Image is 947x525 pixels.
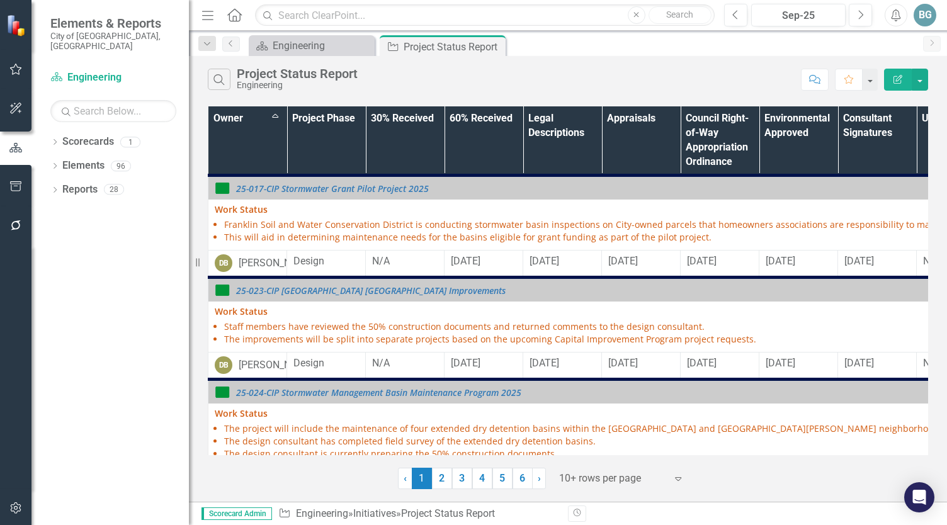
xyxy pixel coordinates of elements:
span: [DATE] [844,255,874,267]
strong: Work Status [215,407,268,419]
a: Elements [62,159,105,173]
span: [DATE] [766,357,795,369]
td: Double-Click to Edit [838,251,917,278]
td: Double-Click to Edit [759,353,838,380]
img: ClearPoint Strategy [6,14,28,36]
button: Search [649,6,712,24]
button: BG [914,4,936,26]
div: 28 [104,184,124,195]
img: On Target [215,385,230,400]
td: Double-Click to Edit [759,251,838,278]
div: [PERSON_NAME] [239,358,314,373]
td: Double-Click to Edit [681,251,759,278]
a: Reports [62,183,98,197]
img: On Target [215,181,230,196]
a: Scorecards [62,135,114,149]
span: [DATE] [608,357,638,369]
span: Scorecard Admin [201,507,272,520]
div: N/A [372,356,438,371]
div: DB [215,356,232,374]
strong: Work Status [215,305,268,317]
div: Open Intercom Messenger [904,482,934,512]
div: » » [278,507,559,521]
div: 1 [120,137,140,147]
span: [DATE] [687,255,717,267]
div: Engineering [237,81,358,90]
div: N/A [372,254,438,269]
a: Initiatives [353,507,396,519]
span: Search [666,9,693,20]
td: Double-Click to Edit [287,353,366,380]
a: 2 [432,468,452,489]
td: Double-Click to Edit [287,251,366,278]
td: Double-Click to Edit [366,251,445,278]
a: Engineering [50,71,176,85]
td: Double-Click to Edit [523,251,602,278]
span: Design [293,255,324,267]
div: Project Status Report [237,67,358,81]
div: Project Status Report [404,39,502,55]
span: Design [293,357,324,369]
strong: Work Status [215,203,268,215]
div: DB [215,254,232,272]
td: Double-Click to Edit [208,353,287,380]
td: Double-Click to Edit [602,251,681,278]
small: City of [GEOGRAPHIC_DATA], [GEOGRAPHIC_DATA] [50,31,176,52]
span: 1 [412,468,432,489]
span: [DATE] [451,255,480,267]
input: Search ClearPoint... [255,4,715,26]
td: Double-Click to Edit [366,353,445,380]
div: Project Status Report [401,507,495,519]
div: 96 [111,161,131,171]
span: [DATE] [530,357,559,369]
a: Engineering [252,38,371,54]
td: Double-Click to Edit [681,353,759,380]
td: Double-Click to Edit [602,353,681,380]
a: Engineering [296,507,348,519]
input: Search Below... [50,100,176,122]
span: [DATE] [451,357,480,369]
span: [DATE] [766,255,795,267]
a: 3 [452,468,472,489]
td: Double-Click to Edit [838,353,917,380]
span: › [538,472,541,484]
span: [DATE] [608,255,638,267]
td: Double-Click to Edit [445,251,523,278]
a: 5 [492,468,513,489]
div: Engineering [273,38,371,54]
span: [DATE] [844,357,874,369]
span: ‹ [404,472,407,484]
img: On Target [215,283,230,298]
td: Double-Click to Edit [523,353,602,380]
span: [DATE] [530,255,559,267]
div: Sep-25 [756,8,841,23]
div: [PERSON_NAME] [239,256,314,271]
span: Elements & Reports [50,16,176,31]
span: [DATE] [687,357,717,369]
button: Sep-25 [751,4,846,26]
a: 6 [513,468,533,489]
td: Double-Click to Edit [445,353,523,380]
a: 4 [472,468,492,489]
td: Double-Click to Edit [208,251,287,278]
